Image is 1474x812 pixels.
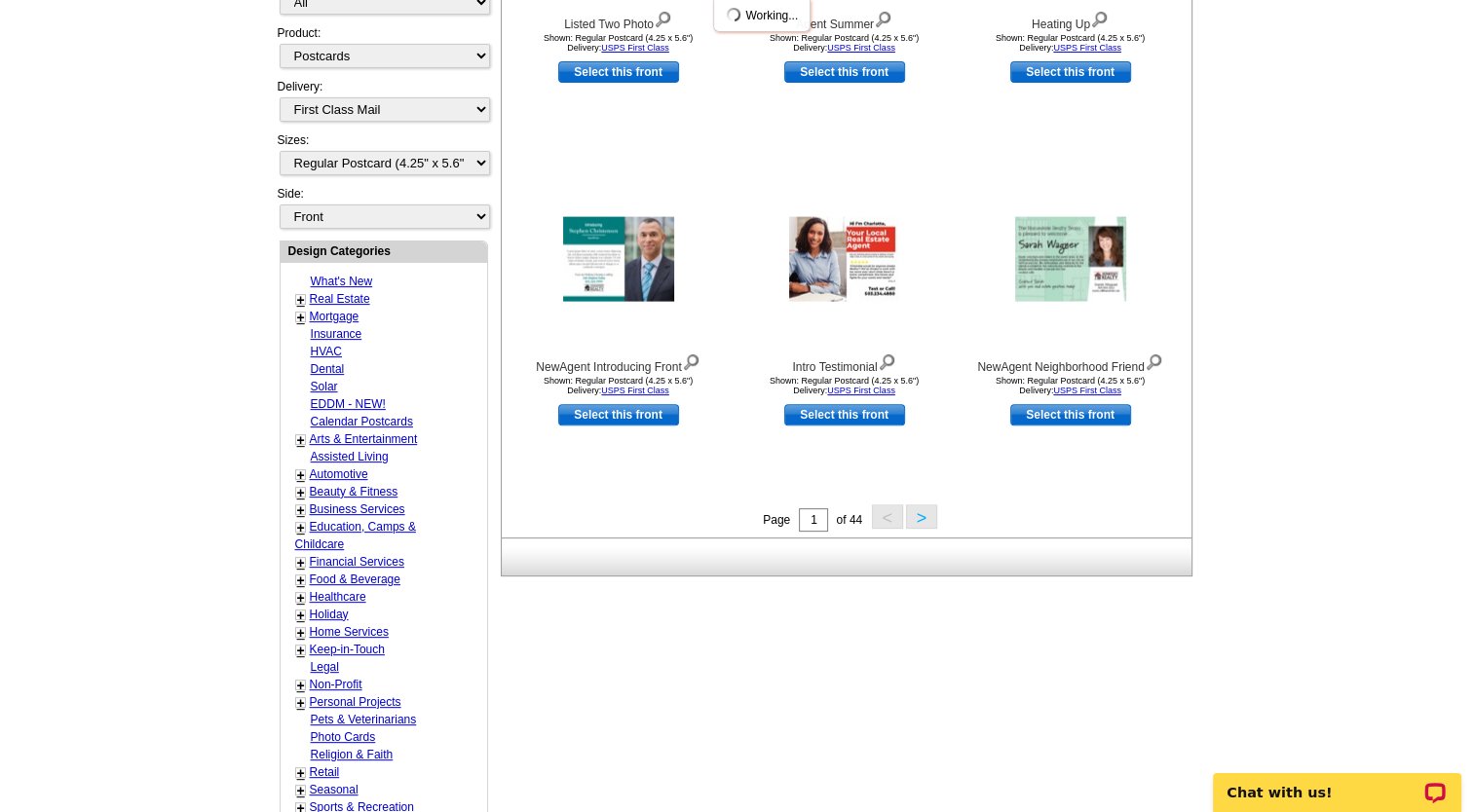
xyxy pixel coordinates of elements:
[310,432,418,446] a: Arts & Entertainment
[682,350,700,371] img: view design details
[789,217,900,302] img: Intro Testimonial
[1090,7,1109,28] img: view design details
[601,43,669,53] a: USPS First Class
[297,783,305,798] a: +
[297,432,305,448] a: +
[784,61,905,83] a: use this design
[1010,404,1131,425] a: use this design
[1053,43,1121,53] a: USPS First Class
[310,783,359,796] a: Seasonal
[737,7,952,33] div: Agent Summer
[311,748,394,761] a: Religion & Faith
[311,397,386,411] a: EDDM - NEW!
[311,713,417,726] a: Pets & Veterinarians
[297,643,305,658] a: +
[964,350,1178,376] div: NewAgent Neighborhood Friend
[310,555,404,569] a: Financial Services
[964,33,1178,53] div: Shown: Regular Postcard (4.25 x 5.6") Delivery:
[310,467,368,481] a: Automotive
[278,185,488,231] div: Side:
[906,504,937,529] button: >
[1015,217,1126,302] img: NewAgent Neighborhood Friend
[278,24,488,78] div: Product:
[836,513,862,527] span: of 44
[278,78,488,131] div: Delivery:
[878,350,896,371] img: view design details
[511,7,726,33] div: Listed Two Photo
[511,350,726,376] div: NewAgent Introducing Front
[310,765,340,779] a: Retail
[310,572,400,586] a: Food & Beverage
[310,485,398,498] a: Beauty & Fitness
[310,310,359,323] a: Mortgage
[310,590,366,604] a: Healthcare
[297,292,305,308] a: +
[601,386,669,395] a: USPS First Class
[1010,61,1131,83] a: use this design
[297,485,305,500] a: +
[310,678,362,691] a: Non-Profit
[737,350,952,376] div: Intro Testimonial
[311,345,342,358] a: HVAC
[310,608,349,621] a: Holiday
[297,590,305,606] a: +
[297,502,305,518] a: +
[297,310,305,325] a: +
[297,555,305,571] a: +
[297,608,305,623] a: +
[297,695,305,711] a: +
[310,625,389,639] a: Home Services
[311,327,362,341] a: Insurance
[310,695,401,709] a: Personal Projects
[654,7,672,28] img: view design details
[563,217,674,302] img: NewAgent Introducing Front
[511,376,726,395] div: Shown: Regular Postcard (4.25 x 5.6") Delivery:
[964,7,1178,33] div: Heating Up
[827,386,895,395] a: USPS First Class
[311,362,345,376] a: Dental
[737,33,952,53] div: Shown: Regular Postcard (4.25 x 5.6") Delivery:
[872,504,903,529] button: <
[281,241,487,260] div: Design Categories
[310,502,405,516] a: Business Services
[1145,350,1163,371] img: view design details
[558,404,679,425] a: use this design
[874,7,892,28] img: view design details
[1053,386,1121,395] a: USPS First Class
[311,415,413,428] a: Calendar Postcards
[511,33,726,53] div: Shown: Regular Postcard (4.25 x 5.6") Delivery:
[297,572,305,588] a: +
[311,380,338,393] a: Solar
[278,131,488,185] div: Sizes:
[784,404,905,425] a: use this design
[297,625,305,641] a: +
[310,643,385,656] a: Keep-in-Touch
[311,450,389,463] a: Assisted Living
[964,376,1178,395] div: Shown: Regular Postcard (4.25 x 5.6") Delivery:
[827,43,895,53] a: USPS First Class
[310,292,370,306] a: Real Estate
[311,660,339,674] a: Legal
[297,765,305,781] a: +
[558,61,679,83] a: use this design
[297,678,305,693] a: +
[737,376,952,395] div: Shown: Regular Postcard (4.25 x 5.6") Delivery:
[295,520,416,551] a: Education, Camps & Childcare
[311,275,373,288] a: What's New
[1200,751,1474,812] iframe: LiveChat chat widget
[297,467,305,483] a: +
[297,520,305,535] a: +
[726,7,741,22] img: loading...
[311,730,376,744] a: Photo Cards
[763,513,790,527] span: Page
